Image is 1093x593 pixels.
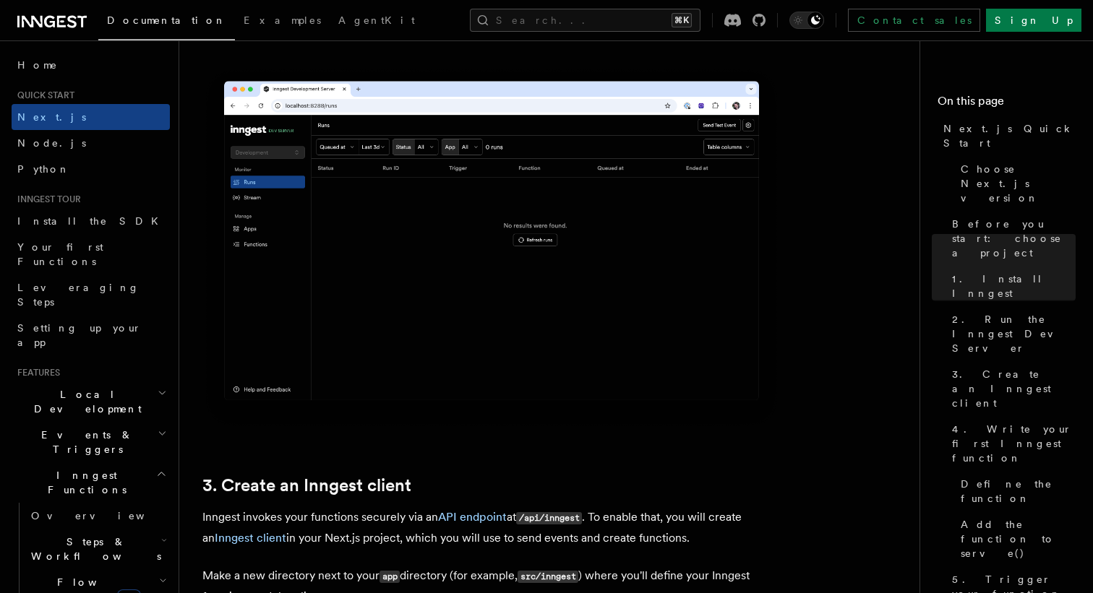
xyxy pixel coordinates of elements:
[17,215,167,227] span: Install the SDK
[12,208,170,234] a: Install the SDK
[12,52,170,78] a: Home
[938,116,1076,156] a: Next.js Quick Start
[12,194,81,205] span: Inngest tour
[12,156,170,182] a: Python
[943,121,1076,150] span: Next.js Quick Start
[12,90,74,101] span: Quick start
[955,511,1076,566] a: Add the function to serve()
[17,58,58,72] span: Home
[12,381,170,422] button: Local Development
[952,312,1076,355] span: 2. Run the Inngest Dev Server
[202,475,411,495] a: 3. Create an Inngest client
[12,422,170,462] button: Events & Triggers
[946,416,1076,471] a: 4. Write your first Inngest function
[12,234,170,274] a: Your first Functions
[952,217,1076,260] span: Before you start: choose a project
[955,471,1076,511] a: Define the function
[25,529,170,569] button: Steps & Workflows
[986,9,1081,32] a: Sign Up
[789,12,824,29] button: Toggle dark mode
[946,266,1076,306] a: 1. Install Inngest
[470,9,700,32] button: Search...⌘K
[438,510,507,524] a: API endpoint
[25,503,170,529] a: Overview
[25,534,161,563] span: Steps & Workflows
[202,507,781,548] p: Inngest invokes your functions securely via an at . To enable that, you will create an in your Ne...
[17,322,142,348] span: Setting up your app
[12,428,158,456] span: Events & Triggers
[17,111,86,123] span: Next.js
[946,361,1076,416] a: 3. Create an Inngest client
[961,477,1076,506] span: Define the function
[955,156,1076,211] a: Choose Next.js version
[946,211,1076,266] a: Before you start: choose a project
[12,367,60,378] span: Features
[98,4,235,40] a: Documentation
[107,14,226,26] span: Documentation
[672,13,692,27] kbd: ⌘K
[17,137,86,149] span: Node.js
[12,274,170,315] a: Leveraging Steps
[244,14,321,26] span: Examples
[946,306,1076,361] a: 2. Run the Inngest Dev Server
[338,14,415,26] span: AgentKit
[961,162,1076,205] span: Choose Next.js version
[952,367,1076,410] span: 3. Create an Inngest client
[17,241,103,267] span: Your first Functions
[961,517,1076,560] span: Add the function to serve()
[330,4,424,39] a: AgentKit
[12,315,170,355] a: Setting up your app
[17,282,140,308] span: Leveraging Steps
[938,92,1076,116] h4: On this page
[518,571,578,583] code: src/inngest
[12,462,170,503] button: Inngest Functions
[380,571,400,583] code: app
[17,163,70,175] span: Python
[952,272,1076,300] span: 1. Install Inngest
[215,531,286,545] a: Inngest client
[12,468,156,497] span: Inngest Functions
[12,104,170,130] a: Next.js
[12,130,170,156] a: Node.js
[202,66,781,430] img: Inngest Dev Server's 'Runs' tab with no data
[848,9,980,32] a: Contact sales
[516,512,582,524] code: /api/inngest
[31,510,180,521] span: Overview
[952,422,1076,465] span: 4. Write your first Inngest function
[12,387,158,416] span: Local Development
[235,4,330,39] a: Examples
